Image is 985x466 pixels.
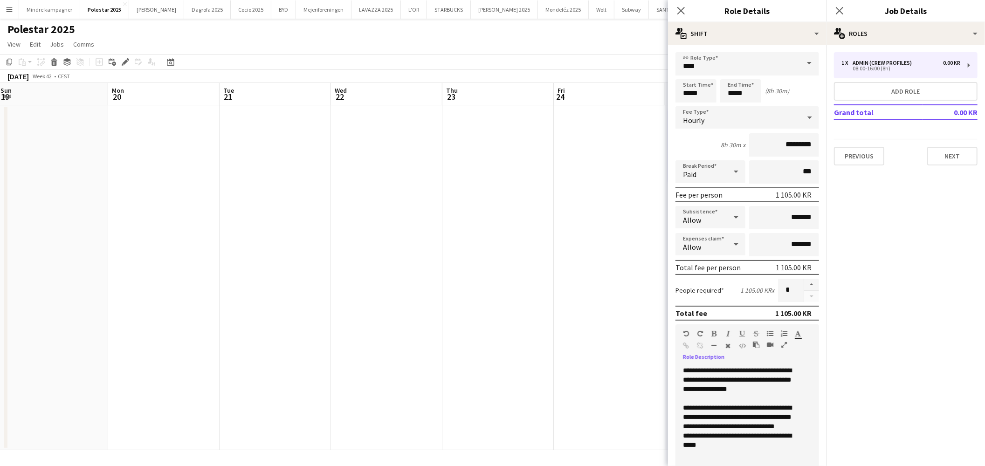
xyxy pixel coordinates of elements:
div: Admin (crew profiles) [853,60,916,66]
span: Week 42 [31,73,54,80]
button: Clear Formatting [725,342,731,349]
button: Undo [683,330,689,337]
div: 8h 30m x [721,141,745,149]
div: Roles [827,22,985,45]
button: Mindre kampagner [19,0,80,19]
td: Grand total [834,105,923,120]
span: Wed [335,86,347,95]
span: 24 [556,91,565,102]
div: 1 105.00 KR [776,263,812,272]
button: Dagrofa 2025 [184,0,231,19]
button: Wolt [589,0,614,19]
button: Text Color [795,330,801,337]
button: BYD [271,0,296,19]
td: 0.00 KR [923,105,978,120]
span: Paid [683,170,696,179]
button: Ordered List [781,330,787,337]
span: Tue [223,86,234,95]
div: 1 105.00 KR [775,308,812,318]
button: Insert video [767,341,773,349]
button: LAVAZZA 2025 [351,0,401,19]
span: Edit [30,40,41,48]
h3: Role Details [668,5,827,17]
span: Comms [73,40,94,48]
span: 23 [445,91,458,102]
span: Allow [683,215,701,225]
div: 0.00 KR [943,60,960,66]
button: Italic [725,330,731,337]
button: Bold [711,330,717,337]
button: STARBUCKS [427,0,471,19]
div: 1 x [841,60,853,66]
button: Paste as plain text [753,341,759,349]
span: 20 [110,91,124,102]
span: View [7,40,21,48]
button: Increase [804,279,819,291]
button: Add role [834,82,978,101]
span: Mon [112,86,124,95]
span: Thu [446,86,458,95]
h3: Job Details [827,5,985,17]
div: CEST [58,73,70,80]
button: Fullscreen [781,341,787,349]
button: Mondeléz 2025 [538,0,589,19]
span: Fri [558,86,565,95]
button: Polestar 2025 [80,0,129,19]
button: Unordered List [767,330,773,337]
span: Hourly [683,116,704,125]
button: [PERSON_NAME] [129,0,184,19]
button: HTML Code [739,342,745,349]
span: 22 [333,91,347,102]
button: Mejeriforeningen [296,0,351,19]
div: 1 105.00 KR x [740,286,774,295]
span: Jobs [50,40,64,48]
div: 08:00-16:00 (8h) [841,66,960,71]
span: Sun [0,86,12,95]
button: Cocio 2025 [231,0,271,19]
label: People required [675,286,724,295]
a: Comms [69,38,98,50]
div: Total fee per person [675,263,741,272]
div: 1 105.00 KR [776,190,812,199]
button: Subway [614,0,649,19]
span: 25 [668,91,679,102]
div: Total fee [675,308,707,318]
button: Underline [739,330,745,337]
button: Strikethrough [753,330,759,337]
a: Edit [26,38,44,50]
span: 21 [222,91,234,102]
div: (8h 30m) [765,87,789,95]
span: Allow [683,242,701,252]
div: Shift [668,22,827,45]
button: Previous [834,147,884,165]
div: Fee per person [675,190,723,199]
button: Redo [697,330,703,337]
button: [PERSON_NAME] 2025 [471,0,538,19]
button: Next [927,147,978,165]
button: L'OR [401,0,427,19]
div: [DATE] [7,72,29,81]
a: Jobs [46,38,68,50]
a: View [4,38,24,50]
h1: Polestar 2025 [7,22,75,36]
button: Horizontal Line [711,342,717,349]
button: SANTA [PERSON_NAME] [649,0,721,19]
